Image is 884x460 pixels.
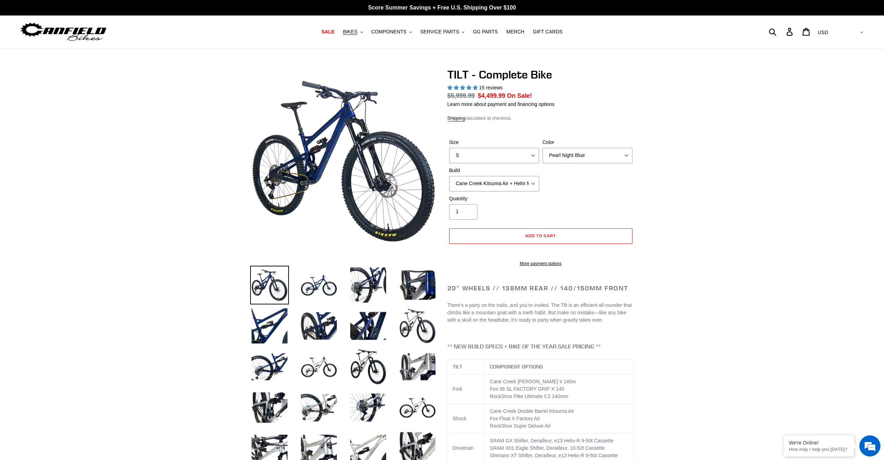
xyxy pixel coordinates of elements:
h4: ** NEW BUILD SPECS + BIKE OF THE YEAR SALE PRICING ** [447,343,634,350]
label: Quantity [449,195,539,202]
a: More payment options [449,260,632,267]
p: There’s a party on the trails, and you’re invited. The Tilt is an efficient all-rounder that clim... [447,302,634,324]
a: Learn more about payment and financing options [447,101,555,107]
span: GG PARTS [473,29,498,35]
span: SERVICE PARTS [420,29,459,35]
td: Cane Creek Double Barrel Kitsuma Air Fox Float X Factory Air RockShox Super Deluxe Air [485,404,634,434]
div: calculated at checkout. [447,115,634,122]
img: Load image into Gallery viewer, TILT - Complete Bike [250,307,289,345]
img: Load image into Gallery viewer, TILT - Complete Bike [299,307,338,345]
img: Load image into Gallery viewer, TILT - Complete Bike [349,388,388,427]
td: Fork [447,374,485,404]
h1: TILT - Complete Bike [447,68,634,81]
img: Load image into Gallery viewer, TILT - Complete Bike [299,388,338,427]
s: $5,999.99 [447,92,475,99]
img: Load image into Gallery viewer, TILT - Complete Bike [299,266,338,304]
a: GG PARTS [469,27,501,37]
img: Load image into Gallery viewer, TILT - Complete Bike [250,347,289,386]
span: GIFT CARDS [533,29,563,35]
span: On Sale! [507,91,532,100]
p: How may I help you today? [789,447,849,452]
img: Load image into Gallery viewer, TILT - Complete Bike [398,388,437,427]
label: Build [449,167,539,174]
label: Color [543,139,632,146]
div: We're Online! [789,440,849,446]
span: 5.00 stars [447,85,479,90]
td: Shock [447,404,485,434]
span: SALE [321,29,334,35]
img: Load image into Gallery viewer, TILT - Complete Bike [398,347,437,386]
span: $4,499.99 [478,92,505,99]
img: Canfield Bikes [19,21,107,43]
button: BIKES [339,27,366,37]
td: Cane Creek [PERSON_NAME] II 140m Fox 36 SL FACTORY GRIP X 140 RockShox Pike Ultimate C2 140mm [485,374,634,404]
img: Load image into Gallery viewer, TILT - Complete Bike [349,266,388,304]
a: GIFT CARDS [529,27,566,37]
a: SALE [318,27,338,37]
button: SERVICE PARTS [417,27,468,37]
a: MERCH [503,27,528,37]
img: Load image into Gallery viewer, TILT - Complete Bike [398,307,437,345]
span: MERCH [506,29,524,35]
img: Load image into Gallery viewer, TILT - Complete Bike [349,347,388,386]
button: Add to cart [449,228,632,244]
img: Load image into Gallery viewer, TILT - Complete Bike [250,388,289,427]
img: Load image into Gallery viewer, TILT - Complete Bike [299,347,338,386]
span: BIKES [343,29,357,35]
img: Load image into Gallery viewer, TILT - Complete Bike [250,266,289,304]
th: COMPONENT OPTIONS [485,360,634,374]
span: COMPONENTS [371,29,407,35]
span: Add to cart [525,233,556,238]
a: Shipping [447,115,465,121]
img: Load image into Gallery viewer, TILT - Complete Bike [398,266,437,304]
h2: 29" Wheels // 138mm Rear // 140/150mm Front [447,284,634,292]
span: 15 reviews [479,85,502,90]
img: Load image into Gallery viewer, TILT - Complete Bike [349,307,388,345]
input: Search [773,24,791,39]
th: TILT [447,360,485,374]
label: Size [449,139,539,146]
button: COMPONENTS [368,27,415,37]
